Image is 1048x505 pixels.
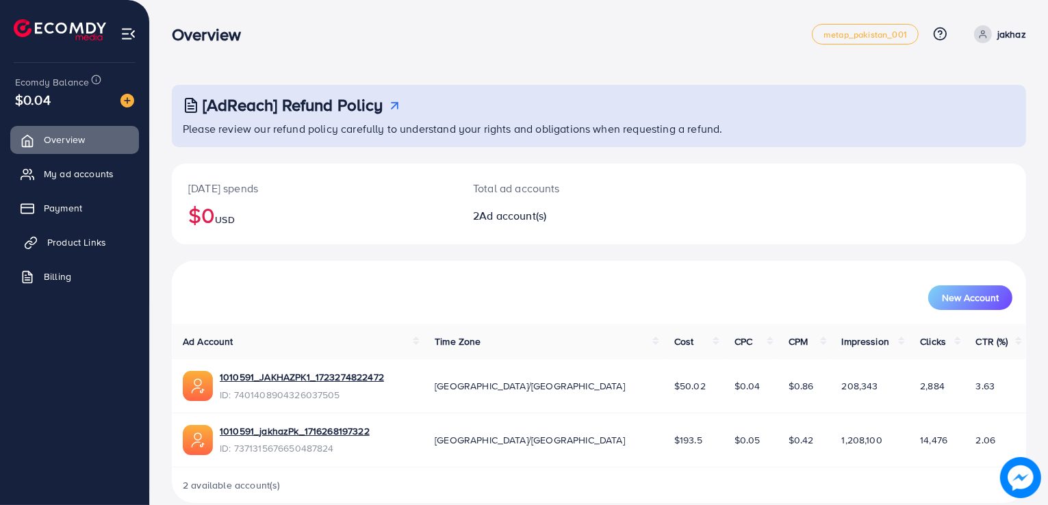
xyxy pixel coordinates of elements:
a: Billing [10,263,139,290]
button: New Account [928,285,1012,310]
span: My ad accounts [44,167,114,181]
span: Ad account(s) [479,208,546,223]
span: $0.86 [789,379,814,393]
span: Clicks [920,335,946,348]
span: 2 available account(s) [183,478,281,492]
a: Payment [10,194,139,222]
a: Product Links [10,229,139,256]
span: Impression [842,335,890,348]
p: Please review our refund policy carefully to understand your rights and obligations when requesti... [183,120,1018,137]
span: CTR (%) [976,335,1008,348]
a: jakhaz [969,25,1026,43]
span: $0.05 [734,433,761,447]
p: [DATE] spends [188,180,440,196]
span: [GEOGRAPHIC_DATA]/[GEOGRAPHIC_DATA] [435,433,625,447]
img: image [1000,457,1041,498]
h3: Overview [172,25,252,44]
img: menu [120,26,136,42]
span: 2,884 [920,379,945,393]
span: New Account [942,293,999,302]
span: 2.06 [976,433,996,447]
span: 1,208,100 [842,433,882,447]
a: My ad accounts [10,160,139,187]
span: 208,343 [842,379,878,393]
span: ID: 7371315676650487824 [220,441,370,455]
span: $0.04 [15,90,51,109]
span: CPC [734,335,752,348]
span: Ad Account [183,335,233,348]
h2: 2 [473,209,654,222]
span: $0.04 [734,379,761,393]
span: metap_pakistan_001 [823,30,907,39]
span: Billing [44,270,71,283]
a: metap_pakistan_001 [812,24,919,44]
img: logo [14,19,106,40]
span: USD [215,213,234,226]
h3: [AdReach] Refund Policy [203,95,383,115]
span: $50.02 [674,379,706,393]
span: 14,476 [920,433,947,447]
span: Product Links [47,235,106,249]
h2: $0 [188,202,440,228]
span: $193.5 [674,433,702,447]
img: ic-ads-acc.e4c84228.svg [183,425,213,455]
span: Cost [674,335,694,348]
span: Ecomdy Balance [15,75,89,89]
span: 3.63 [976,379,995,393]
span: CPM [789,335,808,348]
p: jakhaz [997,26,1026,42]
a: Overview [10,126,139,153]
img: image [120,94,134,107]
span: Payment [44,201,82,215]
a: 1010591_JAKHAZPK1_1723274822472 [220,370,384,384]
span: $0.42 [789,433,814,447]
span: [GEOGRAPHIC_DATA]/[GEOGRAPHIC_DATA] [435,379,625,393]
span: Overview [44,133,85,146]
span: Time Zone [435,335,481,348]
span: ID: 7401408904326037505 [220,388,384,402]
img: ic-ads-acc.e4c84228.svg [183,371,213,401]
p: Total ad accounts [473,180,654,196]
a: 1010591_jakhazPk_1716268197322 [220,424,370,438]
